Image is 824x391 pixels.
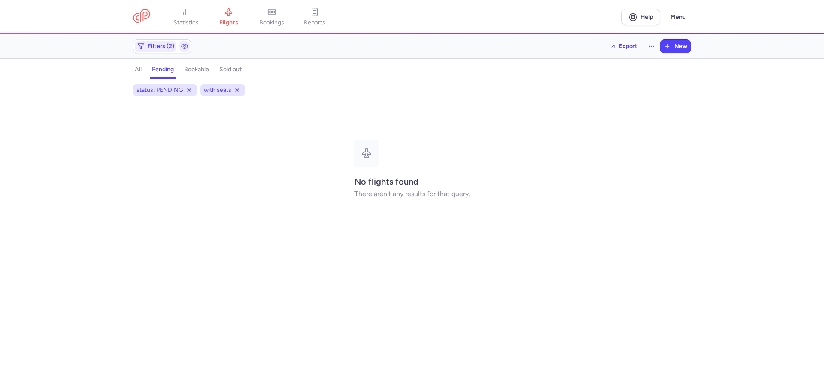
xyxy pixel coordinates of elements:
[293,8,336,27] a: reports
[640,14,653,20] span: Help
[204,86,231,94] span: with seats
[665,9,691,25] button: Menu
[619,43,637,49] span: Export
[219,19,238,27] span: flights
[660,40,691,53] button: New
[152,66,174,73] h4: pending
[148,43,174,50] span: Filters (2)
[354,176,418,187] strong: No flights found
[219,66,242,73] h4: sold out
[354,190,470,198] p: There aren't any results for that query.
[207,8,250,27] a: flights
[136,86,183,94] span: status: PENDING
[621,9,660,25] a: Help
[133,40,178,53] button: Filters (2)
[304,19,325,27] span: reports
[604,39,643,53] button: Export
[173,19,199,27] span: statistics
[135,66,142,73] h4: all
[133,9,150,25] a: CitizenPlane red outlined logo
[250,8,293,27] a: bookings
[184,66,209,73] h4: bookable
[259,19,284,27] span: bookings
[164,8,207,27] a: statistics
[674,43,687,50] span: New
